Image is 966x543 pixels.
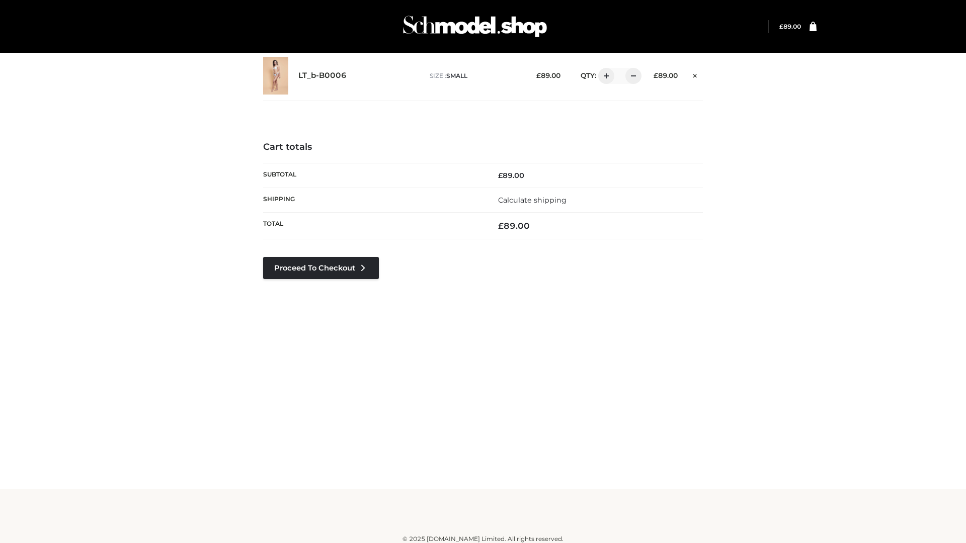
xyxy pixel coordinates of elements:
a: LT_b-B0006 [298,71,347,80]
img: Schmodel Admin 964 [399,7,550,46]
span: SMALL [446,72,467,79]
h4: Cart totals [263,142,703,153]
span: £ [654,71,658,79]
th: Shipping [263,188,483,212]
span: £ [498,221,504,231]
th: Total [263,213,483,239]
span: £ [536,71,541,79]
bdi: 89.00 [498,171,524,180]
th: Subtotal [263,163,483,188]
bdi: 89.00 [779,23,801,30]
span: £ [498,171,503,180]
div: QTY: [571,68,638,84]
a: Proceed to Checkout [263,257,379,279]
bdi: 89.00 [654,71,678,79]
span: £ [779,23,783,30]
a: Remove this item [688,68,703,81]
bdi: 89.00 [536,71,560,79]
img: LT_b-B0006 - SMALL [263,57,288,95]
p: size : [430,71,521,80]
a: £89.00 [779,23,801,30]
bdi: 89.00 [498,221,530,231]
a: Calculate shipping [498,196,567,205]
